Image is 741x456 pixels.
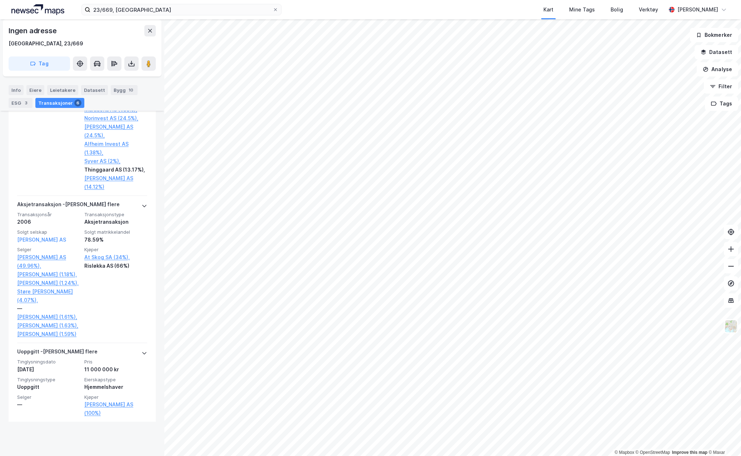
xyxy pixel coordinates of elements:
a: Støre [PERSON_NAME] (4.07%), [17,287,80,304]
div: Kart [543,5,553,14]
span: Selger [17,394,80,400]
button: Tag [9,56,70,71]
span: Solgt selskap [17,229,80,235]
a: Syver AS (2%), [84,157,147,165]
div: Info [9,85,24,95]
div: Bygg [111,85,138,95]
iframe: Chat Widget [705,422,741,456]
div: 11 000 000 kr [84,365,147,374]
a: Mapbox [615,450,634,455]
img: Z [724,319,738,333]
div: Uoppgitt [17,383,80,391]
button: Filter [704,79,738,94]
a: [PERSON_NAME] (1.63%), [17,321,80,330]
div: Eiere [26,85,44,95]
a: At Skog SA (34%), [84,253,147,262]
div: Hjemmelshaver [84,383,147,391]
img: logo.a4113a55bc3d86da70a041830d287a7e.svg [11,4,64,15]
a: OpenStreetMap [636,450,670,455]
a: [PERSON_NAME] (1.24%), [17,279,80,287]
a: [PERSON_NAME] (1.18%), [17,270,80,279]
div: 10 [127,86,135,94]
div: [GEOGRAPHIC_DATA], 23/669 [9,39,83,48]
div: 3 [23,99,30,106]
span: Transaksjonstype [84,212,147,218]
a: Alfheim Invest AS (1.38%), [84,140,147,157]
div: Kontrollprogram for chat [705,422,741,456]
span: Pris [84,359,147,365]
div: Uoppgitt - [PERSON_NAME] flere [17,347,98,359]
div: — [17,304,80,313]
a: [PERSON_NAME] AS (14.12%) [84,174,147,191]
span: Transaksjonsår [17,212,80,218]
div: [DATE] [17,365,80,374]
span: Kjøper [84,394,147,400]
span: Kjøper [84,247,147,253]
a: Improve this map [672,450,707,455]
div: [PERSON_NAME] [677,5,718,14]
button: Datasett [695,45,738,59]
span: Solgt matrikkelandel [84,229,147,235]
div: 2006 [17,218,80,226]
button: Bokmerker [690,28,738,42]
a: [PERSON_NAME] AS (24.5%), [84,123,147,140]
span: Selger [17,247,80,253]
a: [PERSON_NAME] (1.59%) [17,330,80,338]
div: 6 [74,99,81,106]
div: Transaksjoner [35,98,84,108]
div: ESG [9,98,33,108]
div: Bolig [611,5,623,14]
span: Tinglysningsdato [17,359,80,365]
div: Ingen adresse [9,25,58,36]
div: Risløkka AS (66%) [84,262,147,270]
div: Thinggaard AS (13.17%), [84,165,147,174]
div: Leietakere [47,85,78,95]
div: Datasett [81,85,108,95]
a: [PERSON_NAME] AS (49.96%), [17,253,80,270]
a: Norinvest AS (24.5%), [84,114,147,123]
span: Tinglysningstype [17,377,80,383]
a: [PERSON_NAME] AS [17,237,66,243]
div: — [17,400,80,409]
div: Mine Tags [569,5,595,14]
button: Analyse [697,62,738,76]
a: [PERSON_NAME] AS (100%) [84,400,147,417]
div: Aksjetransaksjon - [PERSON_NAME] flere [17,200,120,212]
div: Aksjetransaksjon [84,218,147,226]
span: Eierskapstype [84,377,147,383]
input: Søk på adresse, matrikkel, gårdeiere, leietakere eller personer [90,4,273,15]
div: 78.59% [84,236,147,244]
a: [PERSON_NAME] (1.61%), [17,313,80,321]
div: Verktøy [639,5,658,14]
button: Tags [705,96,738,111]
